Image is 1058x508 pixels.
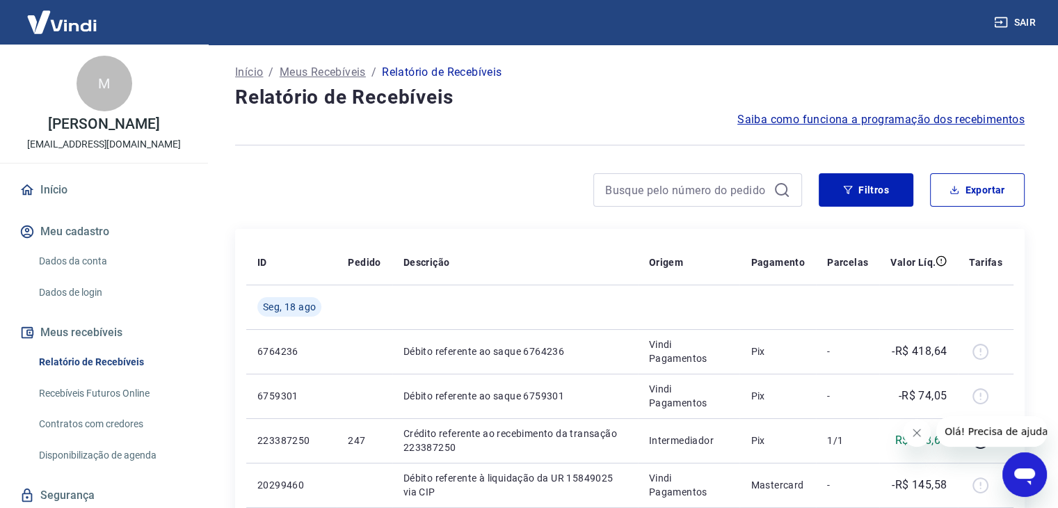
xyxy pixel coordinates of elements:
[371,64,376,81] p: /
[892,477,947,493] p: -R$ 145,58
[649,255,683,269] p: Origem
[751,478,805,492] p: Mastercard
[649,434,729,447] p: Intermediador
[1002,452,1047,497] iframe: Botão para abrir a janela de mensagens
[33,379,191,408] a: Recebíveis Futuros Online
[235,64,263,81] a: Início
[268,64,273,81] p: /
[257,344,326,358] p: 6764236
[403,389,627,403] p: Débito referente ao saque 6759301
[892,343,947,360] p: -R$ 418,64
[257,255,267,269] p: ID
[936,416,1047,447] iframe: Mensagem da empresa
[605,180,768,200] input: Busque pelo número do pedido
[649,471,729,499] p: Vindi Pagamentos
[737,111,1025,128] a: Saiba como funciona a programação dos recebimentos
[17,216,191,247] button: Meu cadastro
[348,255,380,269] p: Pedido
[348,434,380,447] p: 247
[403,471,627,499] p: Débito referente à liquidação da UR 15849025 via CIP
[751,255,805,269] p: Pagamento
[827,478,868,492] p: -
[33,441,191,470] a: Disponibilização de agenda
[969,255,1002,269] p: Tarifas
[263,300,316,314] span: Seg, 18 ago
[403,344,627,358] p: Débito referente ao saque 6764236
[827,344,868,358] p: -
[257,389,326,403] p: 6759301
[235,84,1025,111] h4: Relatório de Recebíveis
[903,419,931,447] iframe: Fechar mensagem
[33,348,191,376] a: Relatório de Recebíveis
[27,137,181,152] p: [EMAIL_ADDRESS][DOMAIN_NAME]
[751,389,805,403] p: Pix
[649,338,729,365] p: Vindi Pagamentos
[827,434,868,447] p: 1/1
[403,427,627,454] p: Crédito referente ao recebimento da transação 223387250
[751,344,805,358] p: Pix
[930,173,1025,207] button: Exportar
[819,173,913,207] button: Filtros
[899,388,947,404] p: -R$ 74,05
[8,10,117,21] span: Olá! Precisa de ajuda?
[77,56,132,111] div: M
[257,434,326,447] p: 223387250
[751,434,805,447] p: Pix
[827,255,868,269] p: Parcelas
[48,117,159,132] p: [PERSON_NAME]
[991,10,1041,35] button: Sair
[280,64,366,81] a: Meus Recebíveis
[33,247,191,276] a: Dados da conta
[17,317,191,348] button: Meus recebíveis
[33,278,191,307] a: Dados de login
[33,410,191,438] a: Contratos com credores
[827,389,868,403] p: -
[382,64,502,81] p: Relatório de Recebíveis
[895,432,947,449] p: R$ 418,64
[890,255,936,269] p: Valor Líq.
[649,382,729,410] p: Vindi Pagamentos
[17,175,191,205] a: Início
[257,478,326,492] p: 20299460
[17,1,107,43] img: Vindi
[403,255,450,269] p: Descrição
